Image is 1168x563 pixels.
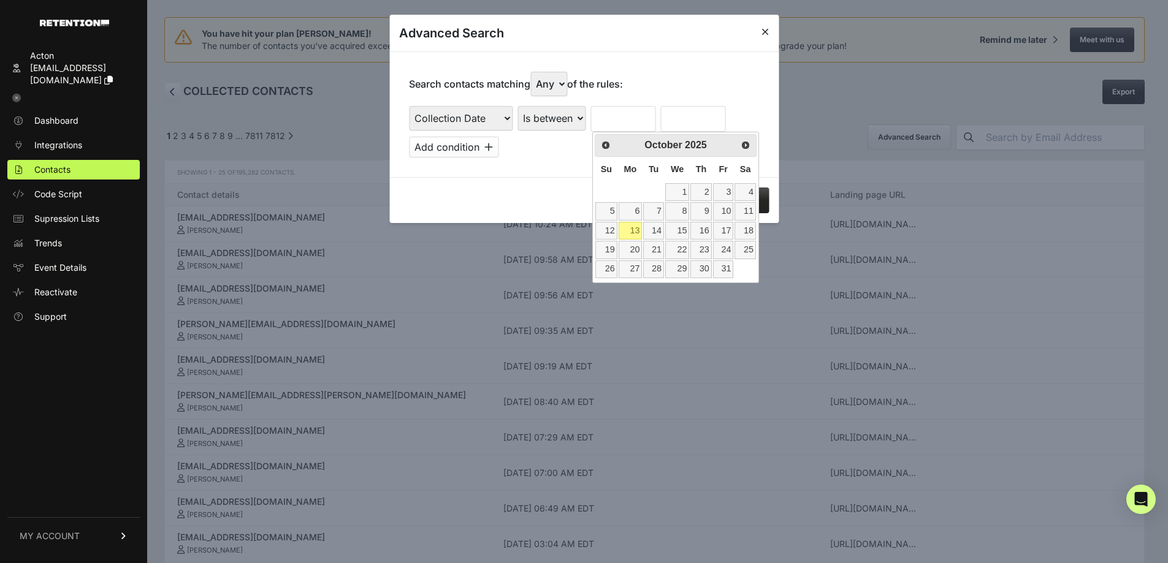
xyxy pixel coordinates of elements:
[1126,485,1156,514] div: Open Intercom Messenger
[601,140,611,150] span: Prev
[34,164,71,176] span: Contacts
[665,241,689,259] a: 22
[741,140,750,150] span: Next
[690,222,711,240] a: 16
[713,260,734,278] a: 31
[643,222,664,240] a: 14
[643,202,664,220] a: 7
[735,241,755,259] a: 25
[713,222,734,240] a: 17
[713,202,734,220] a: 10
[34,286,77,298] span: Reactivate
[619,202,643,220] a: 6
[34,237,62,249] span: Trends
[7,258,140,278] a: Event Details
[595,222,617,240] a: 12
[735,222,755,240] a: 18
[696,164,707,174] span: Thursday
[685,140,707,150] span: 2025
[34,262,86,274] span: Event Details
[7,184,140,204] a: Code Script
[399,25,504,42] h3: Advanced Search
[690,202,711,220] a: 9
[40,20,109,26] img: Retention.com
[649,164,659,174] span: Tuesday
[595,241,617,259] a: 19
[713,183,734,201] a: 3
[7,233,140,253] a: Trends
[7,307,140,327] a: Support
[735,202,755,220] a: 11
[619,260,643,278] a: 27
[34,188,82,200] span: Code Script
[619,222,643,240] a: 13
[595,202,617,220] a: 5
[409,72,623,96] p: Search contacts matching of the rules:
[665,260,689,278] a: 29
[34,311,67,323] span: Support
[713,241,734,259] a: 24
[7,111,140,130] a: Dashboard
[643,260,664,278] a: 28
[7,160,140,179] a: Contacts
[601,164,612,174] span: Sunday
[34,115,78,127] span: Dashboard
[737,136,755,154] a: Next
[665,202,689,220] a: 8
[34,139,82,151] span: Integrations
[690,241,711,259] a: 23
[665,222,689,240] a: 15
[7,517,140,554] a: MY ACCOUNT
[740,164,751,174] span: Saturday
[665,183,689,201] a: 1
[7,46,140,90] a: Acton [EMAIL_ADDRESS][DOMAIN_NAME]
[34,213,99,225] span: Supression Lists
[7,282,140,302] a: Reactivate
[644,140,682,150] span: October
[719,164,727,174] span: Friday
[597,136,614,154] a: Prev
[30,62,106,85] span: [EMAIL_ADDRESS][DOMAIN_NAME]
[30,50,135,62] div: Acton
[690,183,711,201] a: 2
[735,183,755,201] a: 4
[643,241,664,259] a: 21
[690,260,711,278] a: 30
[624,164,637,174] span: Monday
[7,135,140,155] a: Integrations
[671,164,684,174] span: Wednesday
[20,530,80,542] span: MY ACCOUNT
[7,209,140,229] a: Supression Lists
[409,137,498,157] button: Add condition
[619,241,643,259] a: 20
[595,260,617,278] a: 26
